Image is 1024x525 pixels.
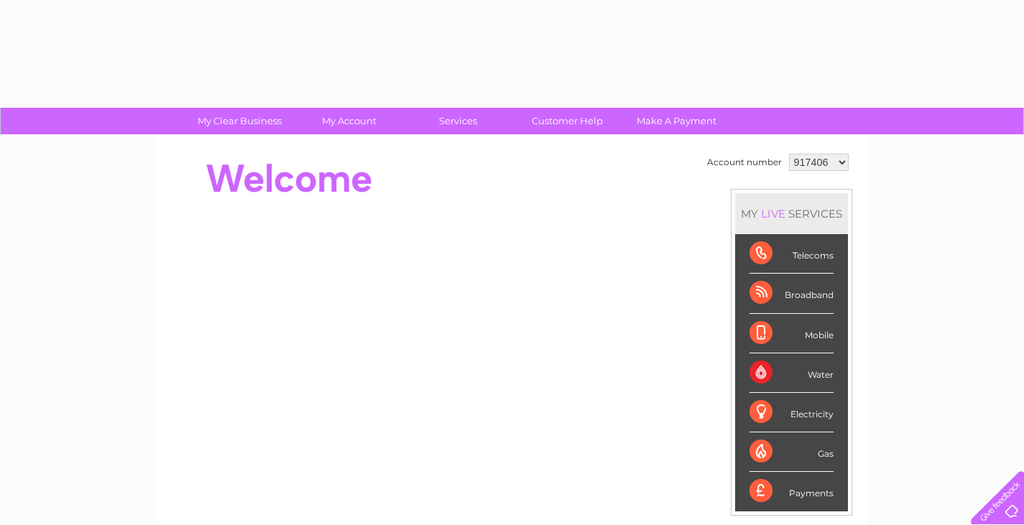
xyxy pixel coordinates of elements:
[749,234,834,274] div: Telecoms
[180,108,299,134] a: My Clear Business
[749,472,834,511] div: Payments
[749,353,834,393] div: Water
[735,193,848,234] div: MY SERVICES
[749,274,834,313] div: Broadband
[290,108,408,134] a: My Account
[399,108,517,134] a: Services
[617,108,736,134] a: Make A Payment
[749,314,834,353] div: Mobile
[749,393,834,432] div: Electricity
[704,150,785,175] td: Account number
[749,432,834,472] div: Gas
[758,207,788,220] div: LIVE
[508,108,627,134] a: Customer Help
